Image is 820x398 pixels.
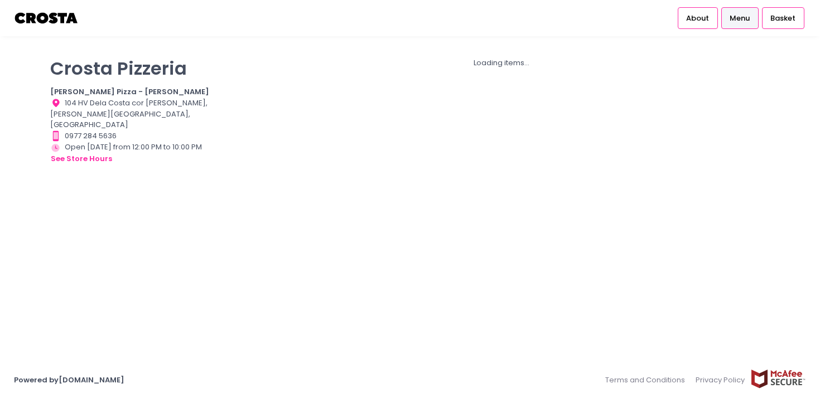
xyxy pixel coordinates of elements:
[50,57,220,79] p: Crosta Pizzeria
[605,369,691,391] a: Terms and Conditions
[750,369,806,389] img: mcafee-secure
[14,375,124,385] a: Powered by[DOMAIN_NAME]
[50,130,220,142] div: 0977 284 5636
[691,369,751,391] a: Privacy Policy
[678,7,718,28] a: About
[50,153,113,165] button: see store hours
[770,13,795,24] span: Basket
[686,13,709,24] span: About
[721,7,759,28] a: Menu
[50,142,220,165] div: Open [DATE] from 12:00 PM to 10:00 PM
[14,8,79,28] img: logo
[50,98,220,130] div: 104 HV Dela Costa cor [PERSON_NAME], [PERSON_NAME][GEOGRAPHIC_DATA], [GEOGRAPHIC_DATA]
[50,86,209,97] b: [PERSON_NAME] Pizza - [PERSON_NAME]
[730,13,750,24] span: Menu
[234,57,770,69] div: Loading items...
